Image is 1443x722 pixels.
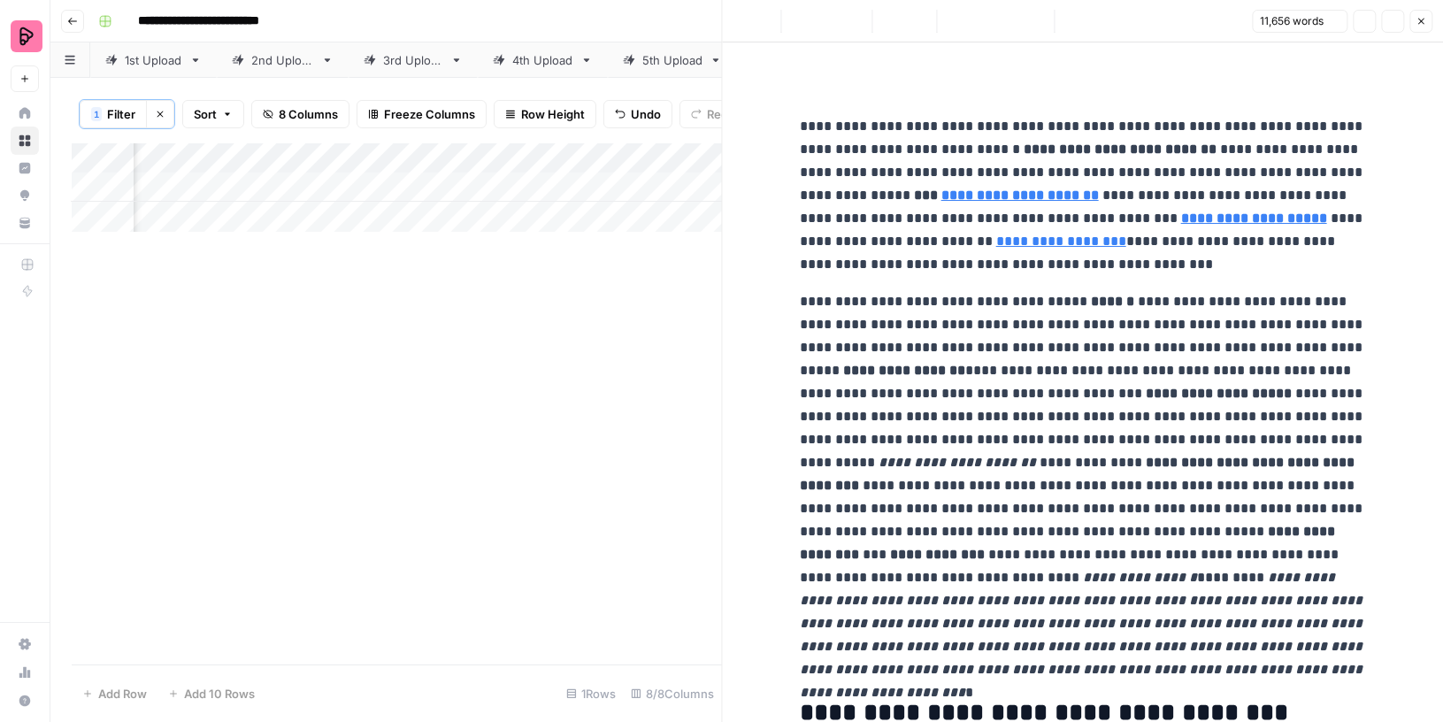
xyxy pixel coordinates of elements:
[11,658,39,687] a: Usage
[512,51,573,69] div: 4th Upload
[11,14,39,58] button: Workspace: Preply
[90,42,217,78] a: 1st Upload
[11,630,39,658] a: Settings
[80,100,146,128] button: 1Filter
[559,680,624,708] div: 1 Rows
[608,42,737,78] a: 5th Upload
[349,42,478,78] a: 3rd Upload
[383,51,443,69] div: 3rd Upload
[631,105,661,123] span: Undo
[11,20,42,52] img: Preply Logo
[184,685,255,703] span: Add 10 Rows
[251,100,349,128] button: 8 Columns
[603,100,672,128] button: Undo
[279,105,338,123] span: 8 Columns
[707,105,735,123] span: Redo
[98,685,147,703] span: Add Row
[679,100,747,128] button: Redo
[11,127,39,155] a: Browse
[11,154,39,182] a: Insights
[478,42,608,78] a: 4th Upload
[91,107,102,121] div: 1
[125,51,182,69] div: 1st Upload
[1252,10,1347,33] button: 11,656 words
[11,209,39,237] a: Your Data
[217,42,349,78] a: 2nd Upload
[72,680,157,708] button: Add Row
[157,680,265,708] button: Add 10 Rows
[521,105,585,123] span: Row Height
[107,105,135,123] span: Filter
[194,105,217,123] span: Sort
[182,100,244,128] button: Sort
[1260,13,1324,29] span: 11,656 words
[494,100,596,128] button: Row Height
[251,51,314,69] div: 2nd Upload
[357,100,487,128] button: Freeze Columns
[11,99,39,127] a: Home
[384,105,475,123] span: Freeze Columns
[642,51,702,69] div: 5th Upload
[624,680,722,708] div: 8/8 Columns
[11,687,39,715] button: Help + Support
[11,181,39,210] a: Opportunities
[94,107,99,121] span: 1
